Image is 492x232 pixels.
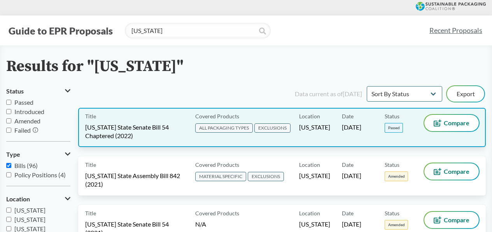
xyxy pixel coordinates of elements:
[14,99,33,106] span: Passed
[85,171,186,189] span: [US_STATE] State Assembly Bill 842 (2021)
[6,128,11,133] input: Failed
[299,112,320,120] span: Location
[6,58,184,75] h2: Results for "[US_STATE]"
[14,126,31,134] span: Failed
[6,172,11,177] input: Policy Positions (4)
[342,123,361,132] span: [DATE]
[6,24,115,37] button: Guide to EPR Proposals
[85,209,96,217] span: Title
[14,206,46,214] span: [US_STATE]
[6,85,70,98] button: Status
[385,220,408,230] span: Amended
[254,123,291,133] span: EXCLUSIONS
[342,112,354,120] span: Date
[6,88,24,95] span: Status
[6,148,70,161] button: Type
[385,112,399,120] span: Status
[85,161,96,169] span: Title
[444,168,469,175] span: Compare
[342,161,354,169] span: Date
[342,209,354,217] span: Date
[195,123,253,133] span: ALL PACKAGING TYPES
[385,209,399,217] span: Status
[6,109,11,114] input: Introduced
[6,217,11,222] input: [US_STATE]
[299,171,330,180] span: [US_STATE]
[6,118,11,123] input: Amended
[6,100,11,105] input: Passed
[14,171,66,178] span: Policy Positions (4)
[6,151,20,158] span: Type
[299,123,330,132] span: [US_STATE]
[6,163,11,168] input: Bills (96)
[426,22,486,39] a: Recent Proposals
[195,161,239,169] span: Covered Products
[342,171,361,180] span: [DATE]
[14,216,46,223] span: [US_STATE]
[299,220,330,229] span: [US_STATE]
[424,212,479,228] button: Compare
[6,226,11,231] input: [US_STATE]
[85,112,96,120] span: Title
[295,89,362,99] div: Data current as of [DATE]
[6,192,70,206] button: Location
[444,120,469,126] span: Compare
[195,172,246,181] span: MATERIAL SPECIFIC
[299,161,320,169] span: Location
[248,172,284,181] span: EXCLUSIONS
[385,171,408,181] span: Amended
[195,112,239,120] span: Covered Products
[447,86,484,102] button: Export
[85,123,186,140] span: [US_STATE] State Senate Bill 54 Chaptered (2022)
[195,220,206,228] span: N/A
[424,163,479,180] button: Compare
[385,161,399,169] span: Status
[6,208,11,213] input: [US_STATE]
[195,209,239,217] span: Covered Products
[444,217,469,223] span: Compare
[385,123,403,133] span: Passed
[14,117,40,125] span: Amended
[6,196,30,203] span: Location
[14,162,38,169] span: Bills (96)
[14,108,44,115] span: Introduced
[299,209,320,217] span: Location
[424,115,479,131] button: Compare
[342,220,361,229] span: [DATE]
[125,23,271,38] input: Find a proposal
